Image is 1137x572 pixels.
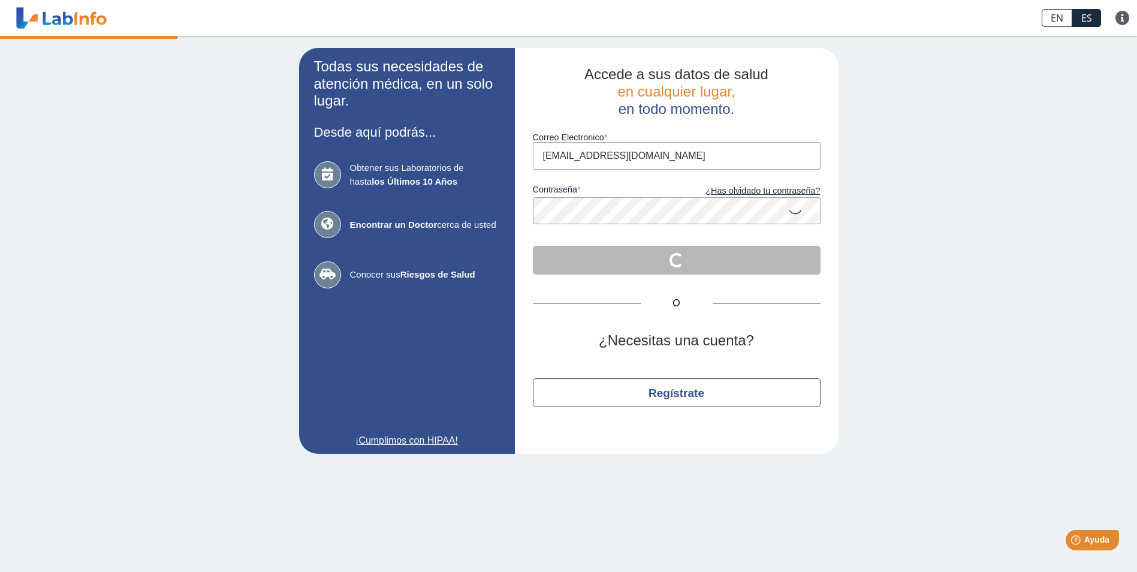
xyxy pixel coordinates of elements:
a: ¡Cumplimos con HIPAA! [314,433,500,448]
b: los Últimos 10 Años [372,176,457,186]
label: contraseña [533,185,677,198]
span: Obtener sus Laboratorios de hasta [350,161,500,188]
span: Conocer sus [350,268,500,282]
b: Encontrar un Doctor [350,219,438,230]
a: ES [1072,9,1101,27]
label: Correo Electronico [533,133,821,142]
span: cerca de usted [350,218,500,232]
a: EN [1042,9,1072,27]
b: Riesgos de Salud [400,269,475,279]
span: en todo momento. [619,101,734,117]
button: Regístrate [533,378,821,407]
h2: Todas sus necesidades de atención médica, en un solo lugar. [314,58,500,110]
a: ¿Has olvidado tu contraseña? [677,185,821,198]
span: Accede a sus datos de salud [584,66,768,82]
h2: ¿Necesitas una cuenta? [533,332,821,350]
iframe: Help widget launcher [1030,525,1124,559]
span: en cualquier lugar, [617,83,735,100]
h3: Desde aquí podrás... [314,125,500,140]
span: O [641,296,713,311]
